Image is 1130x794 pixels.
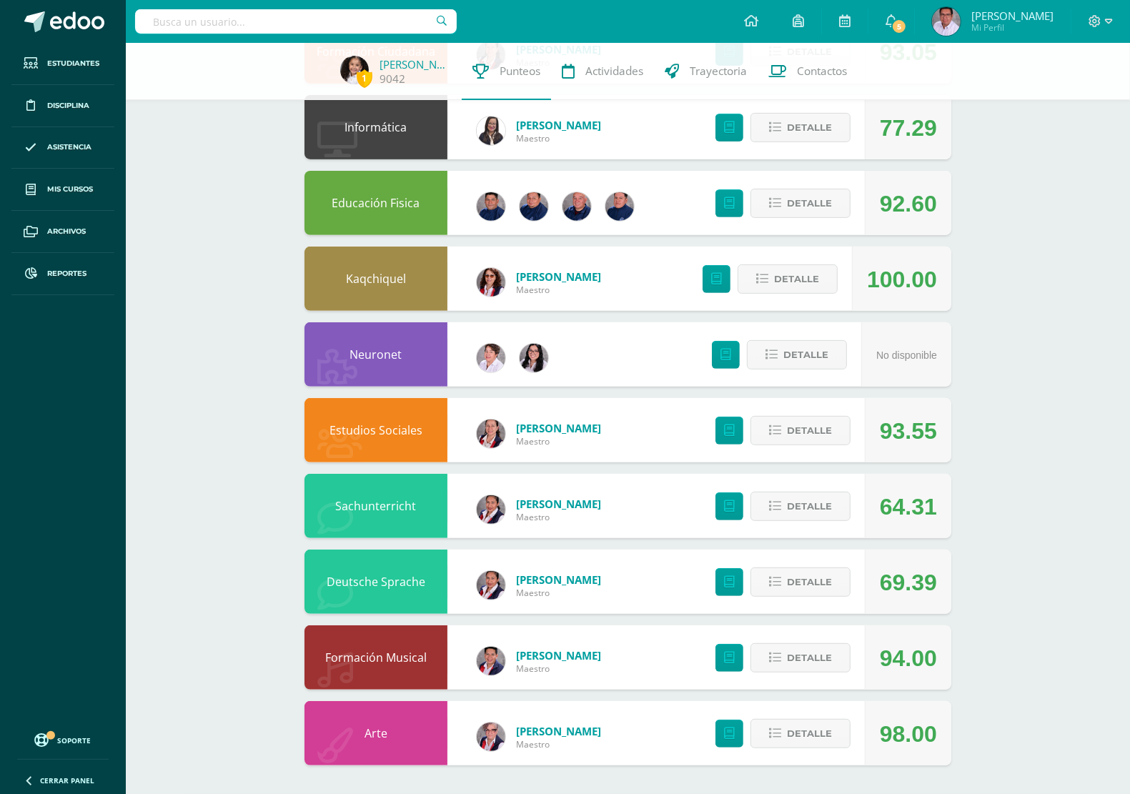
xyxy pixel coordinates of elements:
[880,172,937,236] div: 92.60
[516,118,601,132] a: [PERSON_NAME]
[797,64,847,79] span: Contactos
[516,497,601,511] a: [PERSON_NAME]
[750,567,851,597] button: Detalle
[750,719,851,748] button: Detalle
[357,69,372,87] span: 1
[880,550,937,615] div: 69.39
[876,349,937,361] span: No disponible
[477,571,505,600] img: fa0fc030cceea251a385d3f91fec560b.png
[891,19,907,34] span: 5
[47,184,93,195] span: Mis cursos
[304,398,447,462] div: Estudios Sociales
[690,64,747,79] span: Trayectoria
[787,417,832,444] span: Detalle
[304,550,447,614] div: Deutsche Sprache
[516,284,601,296] span: Maestro
[380,57,451,71] a: [PERSON_NAME]
[750,416,851,445] button: Detalle
[304,322,447,387] div: Neuronet
[47,268,86,279] span: Reportes
[477,723,505,751] img: 2b3fc766f73e05dd1eda9fe74225f48e.png
[787,493,832,520] span: Detalle
[867,247,937,312] div: 100.00
[477,116,505,145] img: 06f2a02a3e8cd598d980aa32fa6de0d8.png
[477,420,505,448] img: 20a437314bcbc0e2530bde3bd763025c.png
[500,64,540,79] span: Punteos
[605,192,634,221] img: 9ecbe07bdee1ad8edd933d8244312c74.png
[40,775,94,785] span: Cerrar panel
[11,43,114,85] a: Estudiantes
[135,9,457,34] input: Busca un usuario...
[787,645,832,671] span: Detalle
[520,344,548,372] img: 6e979456a3c56f418277038f982a7d62.png
[585,64,643,79] span: Actividades
[58,735,91,745] span: Soporte
[750,492,851,521] button: Detalle
[516,663,601,675] span: Maestro
[880,702,937,766] div: 98.00
[787,569,832,595] span: Detalle
[787,720,832,747] span: Detalle
[11,211,114,253] a: Archivos
[304,247,447,311] div: Kaqchiquel
[654,43,758,100] a: Trayectoria
[47,100,89,111] span: Disciplina
[750,113,851,142] button: Detalle
[477,495,505,524] img: fa0fc030cceea251a385d3f91fec560b.png
[380,71,405,86] a: 9042
[516,435,601,447] span: Maestro
[477,192,505,221] img: 4006fe33169205415d824d67e5edd571.png
[11,253,114,295] a: Reportes
[304,171,447,235] div: Educación Fisica
[750,189,851,218] button: Detalle
[477,268,505,297] img: c566d585d09da5d42f3b66dabcea1714.png
[562,192,591,221] img: 5e561b1b4745f30dac10328f2370a0d4.png
[516,421,601,435] a: [PERSON_NAME]
[516,587,601,599] span: Maestro
[304,701,447,765] div: Arte
[516,648,601,663] a: [PERSON_NAME]
[787,114,832,141] span: Detalle
[551,43,654,100] a: Actividades
[783,342,828,368] span: Detalle
[747,340,847,369] button: Detalle
[477,344,505,372] img: 63da6ef40cb9590bc4451d7cbee689cd.png
[774,266,819,292] span: Detalle
[738,264,838,294] button: Detalle
[758,43,858,100] a: Contactos
[787,190,832,217] span: Detalle
[477,647,505,675] img: a8e4ad95003d361ecb92756a2a34f672.png
[880,475,937,539] div: 64.31
[340,56,369,84] img: 83da15b48f890395c0c832f3464e09a1.png
[47,142,91,153] span: Asistencia
[932,7,961,36] img: 9521831b7eb62fd0ab6b39a80c4a7782.png
[971,21,1054,34] span: Mi Perfil
[47,226,86,237] span: Archivos
[880,399,937,463] div: 93.55
[304,474,447,538] div: Sachunterricht
[304,95,447,159] div: Informática
[516,269,601,284] a: [PERSON_NAME]
[516,738,601,750] span: Maestro
[971,9,1054,23] span: [PERSON_NAME]
[750,643,851,673] button: Detalle
[11,127,114,169] a: Asistencia
[11,169,114,211] a: Mis cursos
[520,192,548,221] img: 1c38046ccfa38abdac5b3f2345700fb5.png
[516,511,601,523] span: Maestro
[516,724,601,738] a: [PERSON_NAME]
[304,625,447,690] div: Formación Musical
[462,43,551,100] a: Punteos
[516,132,601,144] span: Maestro
[880,626,937,690] div: 94.00
[11,85,114,127] a: Disciplina
[17,730,109,749] a: Soporte
[516,572,601,587] a: [PERSON_NAME]
[47,58,99,69] span: Estudiantes
[880,96,937,160] div: 77.29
